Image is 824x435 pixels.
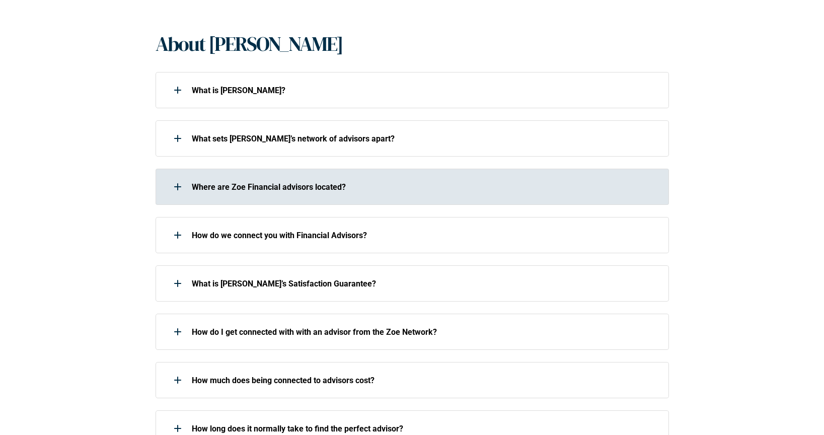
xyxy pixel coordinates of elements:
[192,376,656,385] p: How much does being connected to advisors cost?
[192,134,656,143] p: What sets [PERSON_NAME]’s network of advisors apart?
[192,182,656,192] p: Where are Zoe Financial advisors located?
[156,32,343,56] h1: About [PERSON_NAME]
[192,231,656,240] p: How do we connect you with Financial Advisors?
[192,424,656,433] p: How long does it normally take to find the perfect advisor?
[192,86,656,95] p: What is [PERSON_NAME]?
[192,279,656,288] p: What is [PERSON_NAME]’s Satisfaction Guarantee?
[192,327,656,337] p: How do I get connected with with an advisor from the Zoe Network?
